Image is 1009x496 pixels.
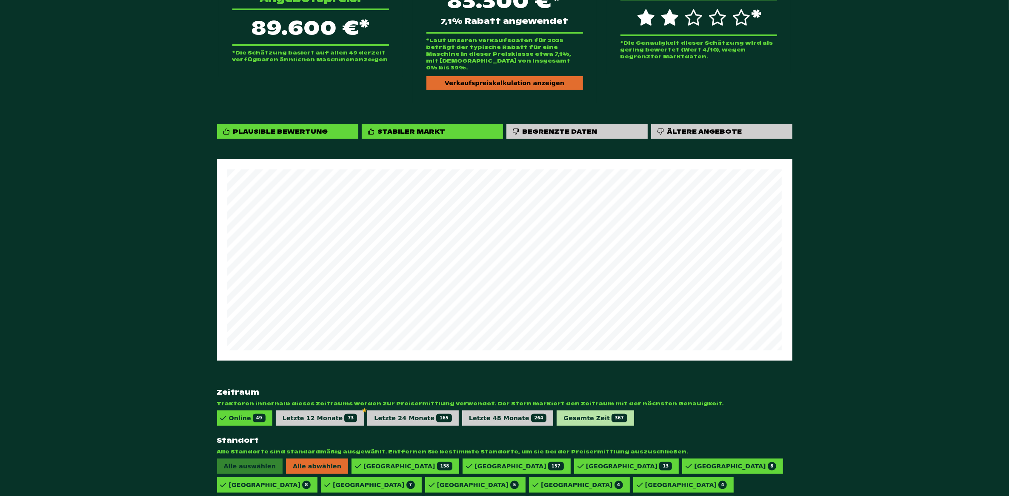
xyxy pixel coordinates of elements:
[659,462,672,470] span: 13
[645,481,727,489] div: [GEOGRAPHIC_DATA]
[217,436,792,445] strong: Standort
[548,462,564,470] span: 157
[541,481,623,489] div: [GEOGRAPHIC_DATA]
[768,462,776,470] span: 8
[217,400,792,407] span: Traktoren innerhalb dieses Zeitraums werden zur Preisermittlung verwendet. Der Stern markiert den...
[474,462,563,470] div: [GEOGRAPHIC_DATA]
[586,462,672,470] div: [GEOGRAPHIC_DATA]
[253,414,266,422] span: 49
[651,124,792,139] div: Ältere Angebote
[232,49,389,63] p: *Die Schätzung basiert auf allen 49 derzeit verfügbaren ähnlichen Maschinenanzeigen
[302,481,311,489] span: 8
[469,414,547,422] div: Letzte 48 Monate
[426,37,583,71] p: *Laut unseren Verkaufsdaten für 2025 beträgt der typische Rabatt für eine Maschine in dieser Prei...
[333,481,415,489] div: [GEOGRAPHIC_DATA]
[283,414,357,422] div: Letzte 12 Monate
[378,127,446,135] div: Stabiler Markt
[510,481,519,489] span: 5
[363,462,452,470] div: [GEOGRAPHIC_DATA]
[229,414,266,422] div: Online
[232,9,389,46] p: 89.600 €*
[437,481,519,489] div: [GEOGRAPHIC_DATA]
[667,127,742,135] div: Ältere Angebote
[374,414,452,422] div: Letzte 24 Monate
[362,124,503,139] div: Stabiler Markt
[217,459,283,474] span: Alle auswählen
[436,414,452,422] span: 165
[441,17,569,25] span: 7,1% Rabatt angewendet
[437,462,453,470] span: 158
[426,76,583,90] div: Verkaufspreiskalkulation anzeigen
[286,459,348,474] span: Alle abwählen
[344,414,357,422] span: 73
[217,448,792,455] span: Alle Standorte sind standardmäßig ausgewählt. Entfernen Sie bestimmte Standorte, um sie bei der P...
[233,127,328,135] div: Plausible Bewertung
[406,481,415,489] span: 7
[523,127,597,135] div: Begrenzte Daten
[531,414,547,422] span: 264
[506,124,648,139] div: Begrenzte Daten
[620,40,777,60] p: *Die Genauigkeit dieser Schätzung wird als gering bewertet (Wert 4/10), wegen begrenzter Marktdaten.
[217,124,358,139] div: Plausible Bewertung
[615,481,623,489] span: 4
[229,481,311,489] div: [GEOGRAPHIC_DATA]
[694,462,776,470] div: [GEOGRAPHIC_DATA]
[612,414,627,422] span: 367
[563,414,627,422] div: Gesamte Zeit
[718,481,727,489] span: 4
[217,388,792,397] strong: Zeitraum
